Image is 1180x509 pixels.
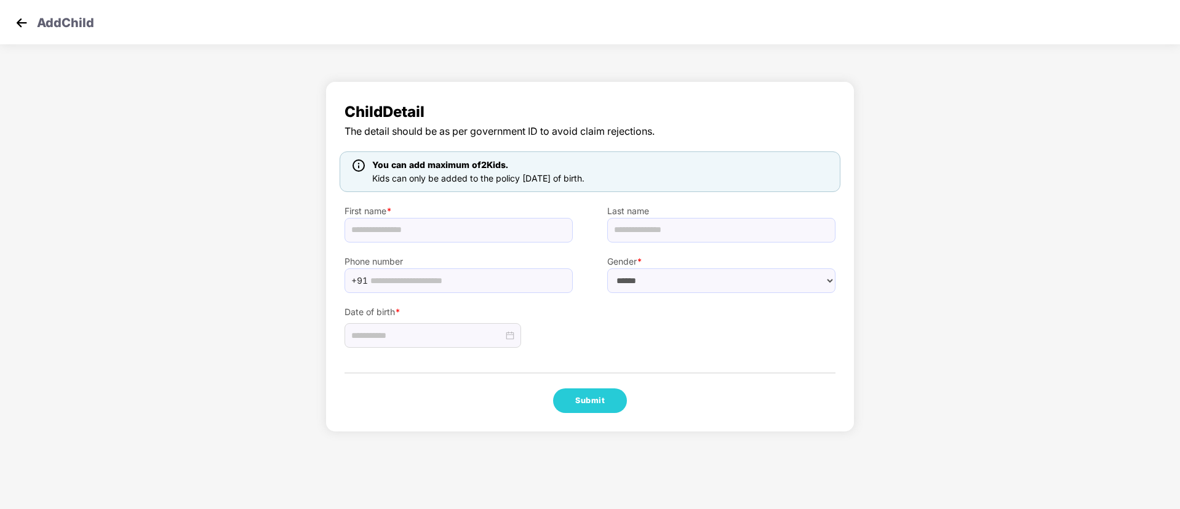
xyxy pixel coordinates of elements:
img: icon [353,159,365,172]
button: Submit [553,388,627,413]
span: You can add maximum of 2 Kids. [372,159,508,170]
label: First name [345,204,573,218]
span: Child Detail [345,100,835,124]
span: +91 [351,271,368,290]
span: The detail should be as per government ID to avoid claim rejections. [345,124,835,139]
label: Phone number [345,255,573,268]
label: Date of birth [345,305,573,319]
img: svg+xml;base64,PHN2ZyB4bWxucz0iaHR0cDovL3d3dy53My5vcmcvMjAwMC9zdmciIHdpZHRoPSIzMCIgaGVpZ2h0PSIzMC... [12,14,31,32]
label: Last name [607,204,835,218]
p: Add Child [37,14,94,28]
label: Gender [607,255,835,268]
span: Kids can only be added to the policy [DATE] of birth. [372,173,584,183]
